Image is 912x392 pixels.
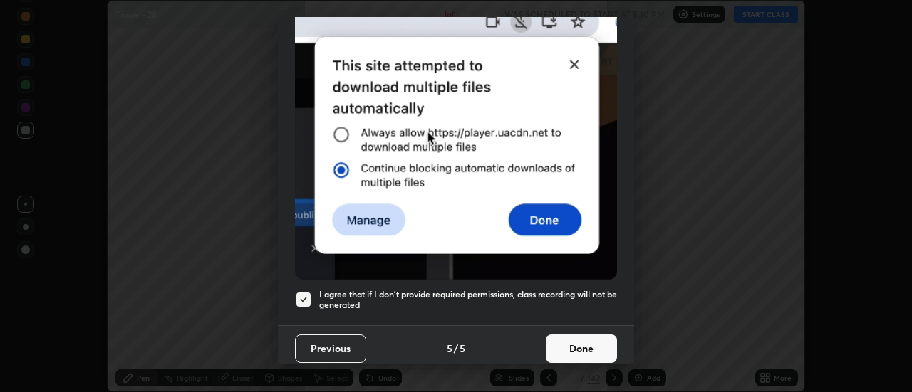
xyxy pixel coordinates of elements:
button: Done [546,334,617,363]
h4: 5 [460,341,465,356]
h5: I agree that if I don't provide required permissions, class recording will not be generated [319,289,617,311]
h4: 5 [447,341,452,356]
h4: / [454,341,458,356]
button: Previous [295,334,366,363]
